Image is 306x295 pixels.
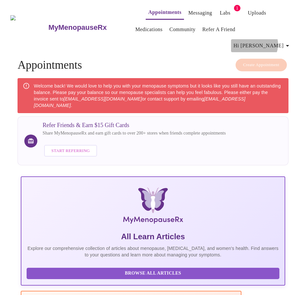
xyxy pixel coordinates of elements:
[48,23,107,32] h3: MyMenopauseRx
[43,122,226,129] h3: Refer Friends & Earn $15 Gift Cards
[148,8,181,17] a: Appointments
[188,8,212,18] a: Messaging
[200,23,238,36] button: Refer a Friend
[44,145,97,157] button: Start Referring
[33,269,273,277] span: Browse All Articles
[248,8,266,18] a: Uploads
[220,8,230,18] a: Labs
[146,6,184,20] button: Appointments
[18,59,288,72] h4: Appointments
[67,187,240,226] img: MyMenopauseRx Logo
[167,23,198,36] button: Community
[27,231,279,242] h5: All Learn Articles
[51,147,90,155] span: Start Referring
[27,270,281,276] a: Browse All Articles
[133,23,165,36] button: Medications
[202,25,236,34] a: Refer a Friend
[27,245,279,258] p: Explore our comprehensive collection of articles about menopause, [MEDICAL_DATA], and women's hea...
[64,96,142,101] em: [EMAIL_ADDRESS][DOMAIN_NAME]
[34,80,283,111] div: Welcome back! We would love to help you with your menopause symptoms but it looks like you still ...
[27,268,279,279] button: Browse All Articles
[215,6,236,19] button: Labs
[135,25,163,34] a: Medications
[43,142,98,160] a: Start Referring
[48,16,133,39] a: MyMenopauseRx
[245,6,269,19] button: Uploads
[234,5,240,11] span: 1
[169,25,196,34] a: Community
[43,130,226,136] p: Share MyMenopauseRx and earn gift cards to over 200+ stores when friends complete appointments
[186,6,214,19] button: Messaging
[234,41,291,50] span: Hi [PERSON_NAME]
[231,39,294,52] button: Hi [PERSON_NAME]
[10,15,48,40] img: MyMenopauseRx Logo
